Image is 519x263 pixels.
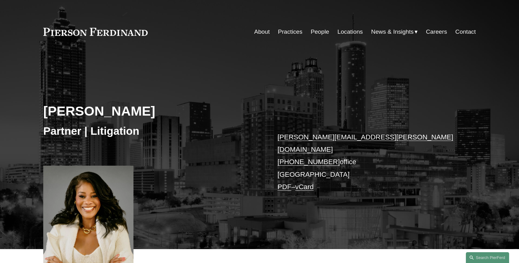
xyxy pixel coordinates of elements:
a: Practices [278,26,302,38]
a: About [254,26,270,38]
a: [PHONE_NUMBER] [277,158,340,166]
a: Locations [337,26,363,38]
h3: Partner | Litigation [43,124,259,138]
a: Careers [426,26,447,38]
a: Contact [455,26,476,38]
a: Search this site [466,252,509,263]
a: vCard [295,183,314,191]
a: People [311,26,329,38]
a: PDF [277,183,291,191]
span: News & Insights [371,27,414,37]
a: [PERSON_NAME][EMAIL_ADDRESS][PERSON_NAME][DOMAIN_NAME] [277,133,453,153]
p: office [GEOGRAPHIC_DATA] – [277,131,458,193]
h2: [PERSON_NAME] [43,103,259,119]
a: folder dropdown [371,26,418,38]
